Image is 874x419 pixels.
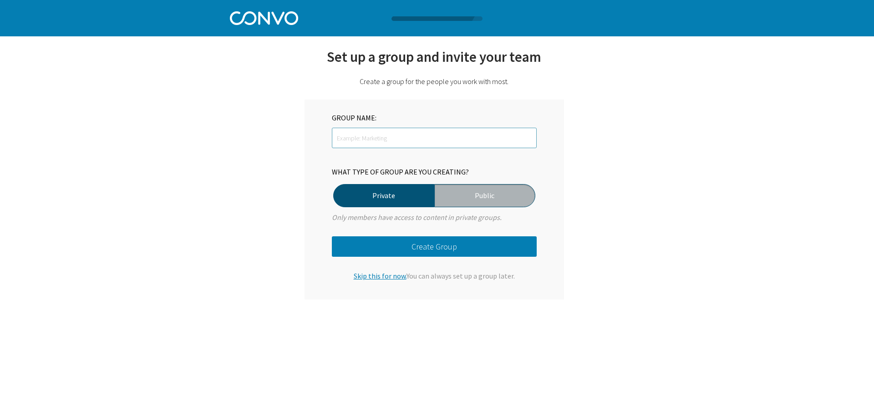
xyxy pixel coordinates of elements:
[332,112,384,123] div: GROUP NAME:
[333,184,434,207] label: Private
[332,128,537,148] input: Example: Marketing
[230,9,298,25] img: Convo Logo
[305,77,564,86] div: Create a group for the people you work with most.
[332,236,537,257] button: Create Group
[434,184,535,207] label: Public
[332,261,537,281] div: You can always set up a group later.
[332,213,502,222] i: Only members have access to content in private groups.
[354,271,407,280] span: Skip this for now.
[305,48,564,77] div: Set up a group and invite your team
[332,166,537,177] div: WHAT TYPE OF GROUP ARE YOU CREATING?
